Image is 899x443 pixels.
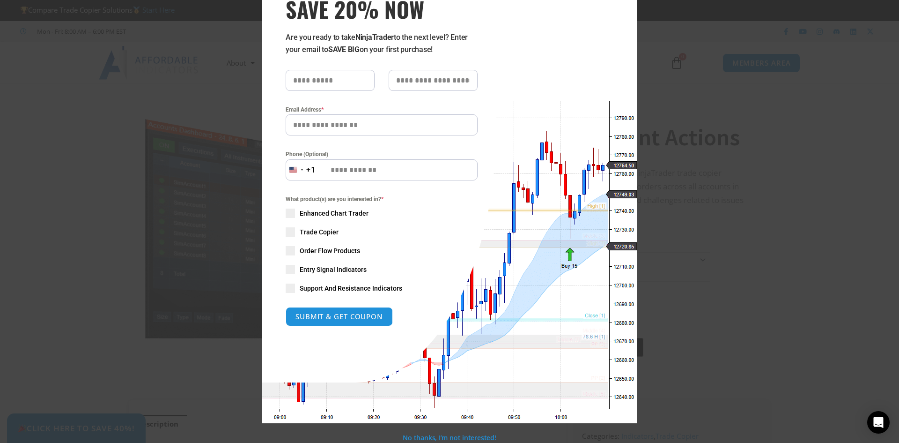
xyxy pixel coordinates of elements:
[328,45,360,54] strong: SAVE BIG
[286,195,478,204] span: What product(s) are you interested in?
[355,33,394,42] strong: NinjaTrader
[286,284,478,293] label: Support And Resistance Indicators
[286,159,316,180] button: Selected country
[286,105,478,114] label: Email Address
[286,227,478,237] label: Trade Copier
[300,227,339,237] span: Trade Copier
[286,209,478,218] label: Enhanced Chart Trader
[403,433,496,442] a: No thanks, I’m not interested!
[286,246,478,255] label: Order Flow Products
[867,411,890,434] div: Open Intercom Messenger
[286,265,478,274] label: Entry Signal Indicators
[306,164,316,176] div: +1
[286,150,478,159] label: Phone (Optional)
[300,246,360,255] span: Order Flow Products
[300,284,402,293] span: Support And Resistance Indicators
[300,265,367,274] span: Entry Signal Indicators
[286,307,393,326] button: SUBMIT & GET COUPON
[300,209,368,218] span: Enhanced Chart Trader
[286,31,478,56] p: Are you ready to take to the next level? Enter your email to on your first purchase!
